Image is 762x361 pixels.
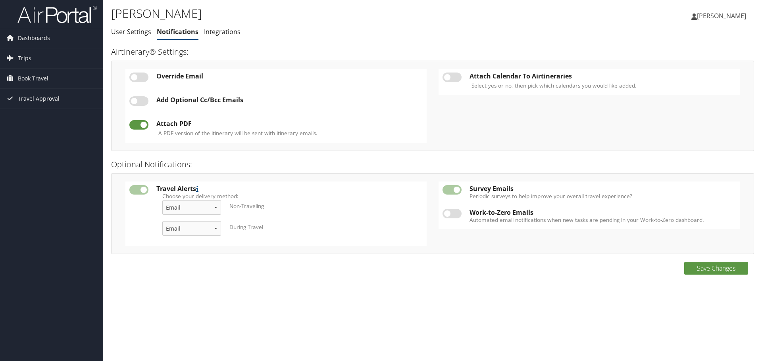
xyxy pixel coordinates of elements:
[17,5,97,24] img: airportal-logo.png
[156,185,423,192] div: Travel Alerts
[111,27,151,36] a: User Settings
[157,27,198,36] a: Notifications
[471,82,637,90] label: Select yes or no, then pick which calendars you would like added.
[18,48,31,68] span: Trips
[111,5,540,22] h1: [PERSON_NAME]
[18,69,48,88] span: Book Travel
[684,262,748,275] button: Save Changes
[697,11,746,20] span: [PERSON_NAME]
[111,46,754,57] h3: Airtinerary® Settings:
[470,73,736,80] div: Attach Calendar To Airtineraries
[18,89,60,109] span: Travel Approval
[229,202,264,210] label: Non-Traveling
[204,27,241,36] a: Integrations
[470,209,736,216] div: Work-to-Zero Emails
[470,192,736,200] label: Periodic surveys to help improve your overall travel experience?
[158,129,317,137] label: A PDF version of the itinerary will be sent with itinerary emails.
[156,120,423,127] div: Attach PDF
[470,185,736,192] div: Survey Emails
[691,4,754,28] a: [PERSON_NAME]
[111,159,754,170] h3: Optional Notifications:
[229,223,263,231] label: During Travel
[156,96,423,103] div: Add Optional Cc/Bcc Emails
[162,192,417,200] label: Choose your delivery method:
[18,28,50,48] span: Dashboards
[156,73,423,80] div: Override Email
[470,216,736,224] label: Automated email notifications when new tasks are pending in your Work-to-Zero dashboard.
